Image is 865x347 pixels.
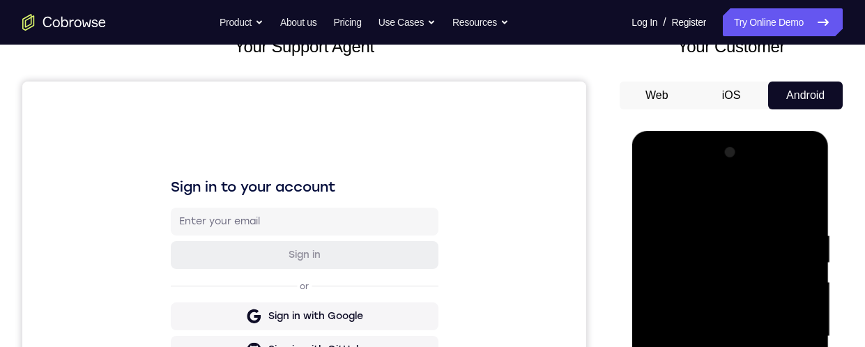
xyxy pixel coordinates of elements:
span: / [663,14,666,31]
button: iOS [694,82,769,109]
div: Sign in with Zendesk [242,328,344,342]
a: Pricing [333,8,361,36]
div: Sign in with GitHub [246,261,340,275]
button: Sign in with GitHub [148,254,416,282]
a: Register [672,8,706,36]
a: About us [280,8,316,36]
a: Go to the home page [22,14,106,31]
h1: Sign in to your account [148,95,416,115]
input: Enter your email [157,133,408,147]
button: Web [620,82,694,109]
div: Sign in with Google [246,228,341,242]
a: Log In [631,8,657,36]
button: Use Cases [378,8,436,36]
button: Sign in [148,160,416,187]
button: Sign in with Google [148,221,416,249]
h2: Your Support Agent [22,34,586,59]
button: Android [768,82,843,109]
h2: Your Customer [620,34,843,59]
p: or [275,199,289,210]
div: Sign in with Intercom [240,295,346,309]
button: Resources [452,8,509,36]
button: Sign in with Intercom [148,288,416,316]
button: Product [220,8,263,36]
a: Try Online Demo [723,8,843,36]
